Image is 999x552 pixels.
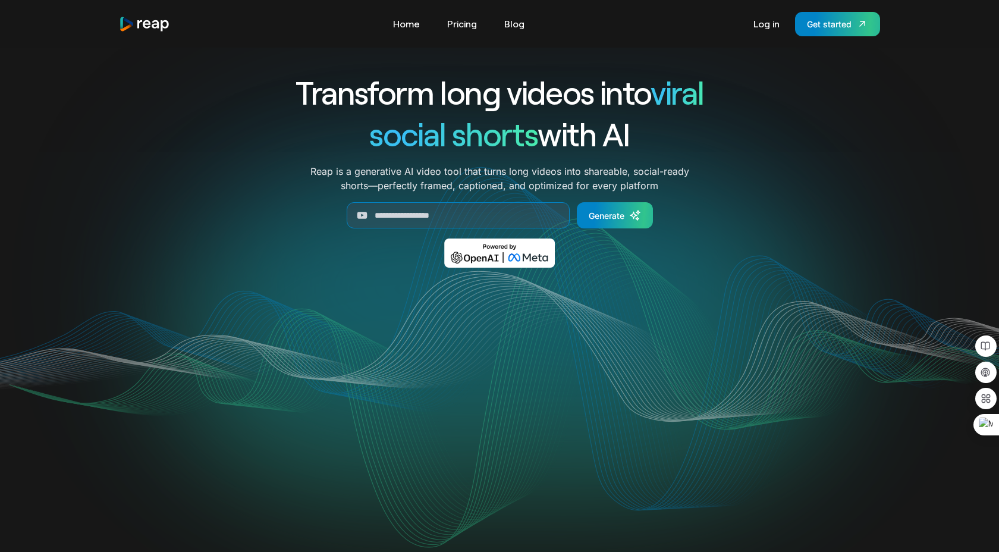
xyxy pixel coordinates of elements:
[444,239,555,268] img: Powered by OpenAI & Meta
[589,209,624,222] div: Generate
[369,114,538,153] span: social shorts
[252,113,747,155] h1: with AI
[387,14,426,33] a: Home
[310,164,689,193] p: Reap is a generative AI video tool that turns long videos into shareable, social-ready shorts—per...
[119,16,170,32] img: reap logo
[119,16,170,32] a: home
[577,202,653,228] a: Generate
[747,14,786,33] a: Log in
[498,14,530,33] a: Blog
[252,71,747,113] h1: Transform long videos into
[807,18,852,30] div: Get started
[795,12,880,36] a: Get started
[260,285,739,525] video: Your browser does not support the video tag.
[441,14,483,33] a: Pricing
[651,73,703,111] span: viral
[252,202,747,228] form: Generate Form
